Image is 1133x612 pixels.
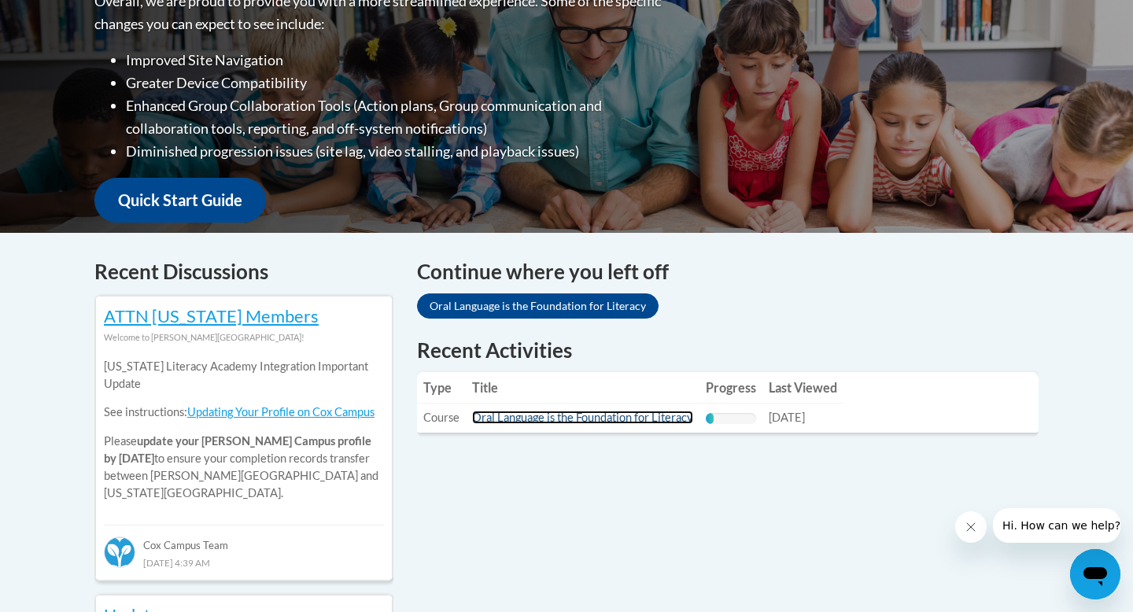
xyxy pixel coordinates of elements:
h1: Recent Activities [417,336,1039,364]
a: Quick Start Guide [94,178,266,223]
th: Title [466,372,699,404]
li: Improved Site Navigation [126,49,665,72]
div: Progress, % [706,413,714,424]
th: Type [417,372,466,404]
div: Cox Campus Team [104,525,384,553]
a: Oral Language is the Foundation for Literacy [472,411,693,424]
p: See instructions: [104,404,384,421]
h4: Continue where you left off [417,256,1039,287]
iframe: Button to launch messaging window [1070,549,1120,599]
h4: Recent Discussions [94,256,393,287]
th: Last Viewed [762,372,843,404]
a: Updating Your Profile on Cox Campus [187,405,375,418]
div: Please to ensure your completion records transfer between [PERSON_NAME][GEOGRAPHIC_DATA] and [US_... [104,346,384,514]
img: Cox Campus Team [104,536,135,568]
li: Diminished progression issues (site lag, video stalling, and playback issues) [126,140,665,163]
p: [US_STATE] Literacy Academy Integration Important Update [104,358,384,393]
li: Greater Device Compatibility [126,72,665,94]
div: [DATE] 4:39 AM [104,554,384,571]
iframe: Close message [955,511,987,543]
li: Enhanced Group Collaboration Tools (Action plans, Group communication and collaboration tools, re... [126,94,665,140]
a: ATTN [US_STATE] Members [104,305,319,326]
iframe: Message from company [993,508,1120,543]
span: Course [423,411,459,424]
span: [DATE] [769,411,805,424]
b: update your [PERSON_NAME] Campus profile by [DATE] [104,434,371,465]
a: Oral Language is the Foundation for Literacy [417,293,659,319]
th: Progress [699,372,762,404]
div: Welcome to [PERSON_NAME][GEOGRAPHIC_DATA]! [104,329,384,346]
